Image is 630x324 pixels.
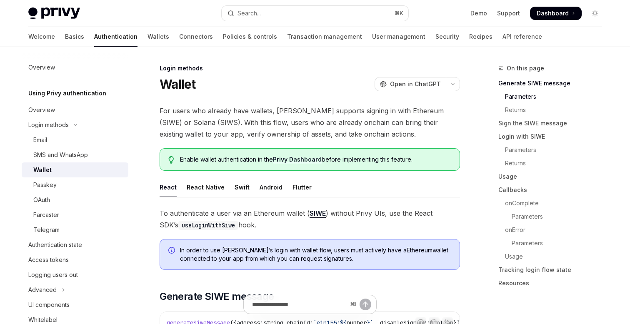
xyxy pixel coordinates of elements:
[507,63,544,73] span: On this page
[390,80,441,88] span: Open in ChatGPT
[360,299,371,310] button: Send message
[223,27,277,47] a: Policies & controls
[28,7,80,19] img: light logo
[179,27,213,47] a: Connectors
[498,77,608,90] a: Generate SIWE message
[22,282,128,297] button: Toggle Advanced section
[22,252,128,267] a: Access tokens
[235,177,250,197] div: Swift
[33,210,59,220] div: Farcaster
[498,103,608,117] a: Returns
[28,240,82,250] div: Authentication state
[588,7,602,20] button: Toggle dark mode
[22,162,128,177] a: Wallet
[498,130,608,143] a: Login with SIWE
[498,237,608,250] a: Parameters
[470,9,487,17] a: Demo
[498,263,608,277] a: Tracking login flow state
[28,27,55,47] a: Welcome
[498,170,608,183] a: Usage
[28,62,55,72] div: Overview
[28,255,69,265] div: Access tokens
[498,277,608,290] a: Resources
[160,105,460,140] span: For users who already have wallets, [PERSON_NAME] supports signing in with Ethereum (SIWE) or Sol...
[33,195,50,205] div: OAuth
[222,6,408,21] button: Open search
[252,295,347,314] input: Ask a question...
[498,143,608,157] a: Parameters
[498,223,608,237] a: onError
[168,156,174,164] svg: Tip
[22,147,128,162] a: SMS and WhatsApp
[22,222,128,237] a: Telegram
[22,60,128,75] a: Overview
[180,246,451,263] span: In order to use [PERSON_NAME]’s login with wallet flow, users must actively have a Ethereum walle...
[22,207,128,222] a: Farcaster
[498,90,608,103] a: Parameters
[22,177,128,192] a: Passkey
[530,7,582,20] a: Dashboard
[28,105,55,115] div: Overview
[497,9,520,17] a: Support
[22,102,128,117] a: Overview
[395,10,403,17] span: ⌘ K
[22,237,128,252] a: Authentication state
[160,290,274,303] span: Generate SIWE message
[187,177,225,197] div: React Native
[28,285,57,295] div: Advanced
[94,27,137,47] a: Authentication
[435,27,459,47] a: Security
[33,180,57,190] div: Passkey
[28,300,70,310] div: UI components
[22,117,128,132] button: Toggle Login methods section
[28,120,69,130] div: Login methods
[33,135,47,145] div: Email
[372,27,425,47] a: User management
[33,150,88,160] div: SMS and WhatsApp
[65,27,84,47] a: Basics
[292,177,312,197] div: Flutter
[33,165,52,175] div: Wallet
[260,177,282,197] div: Android
[160,64,460,72] div: Login methods
[237,8,261,18] div: Search...
[168,247,177,255] svg: Info
[502,27,542,47] a: API reference
[180,155,451,164] span: Enable wallet authentication in the before implementing this feature.
[498,117,608,130] a: Sign the SIWE message
[537,9,569,17] span: Dashboard
[160,177,177,197] div: React
[498,157,608,170] a: Returns
[22,297,128,312] a: UI components
[28,270,78,280] div: Logging users out
[287,27,362,47] a: Transaction management
[498,210,608,223] a: Parameters
[33,225,60,235] div: Telegram
[160,77,196,92] h1: Wallet
[310,209,326,218] a: SIWE
[273,156,322,163] a: Privy Dashboard
[469,27,492,47] a: Recipes
[22,192,128,207] a: OAuth
[28,88,106,98] h5: Using Privy authentication
[22,132,128,147] a: Email
[498,197,608,210] a: onComplete
[498,250,608,263] a: Usage
[22,267,128,282] a: Logging users out
[498,183,608,197] a: Callbacks
[375,77,446,91] button: Open in ChatGPT
[178,221,238,230] code: useLoginWithSiwe
[147,27,169,47] a: Wallets
[160,207,460,231] span: To authenticate a user via an Ethereum wallet ( ) without Privy UIs, use the React SDK’s hook.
